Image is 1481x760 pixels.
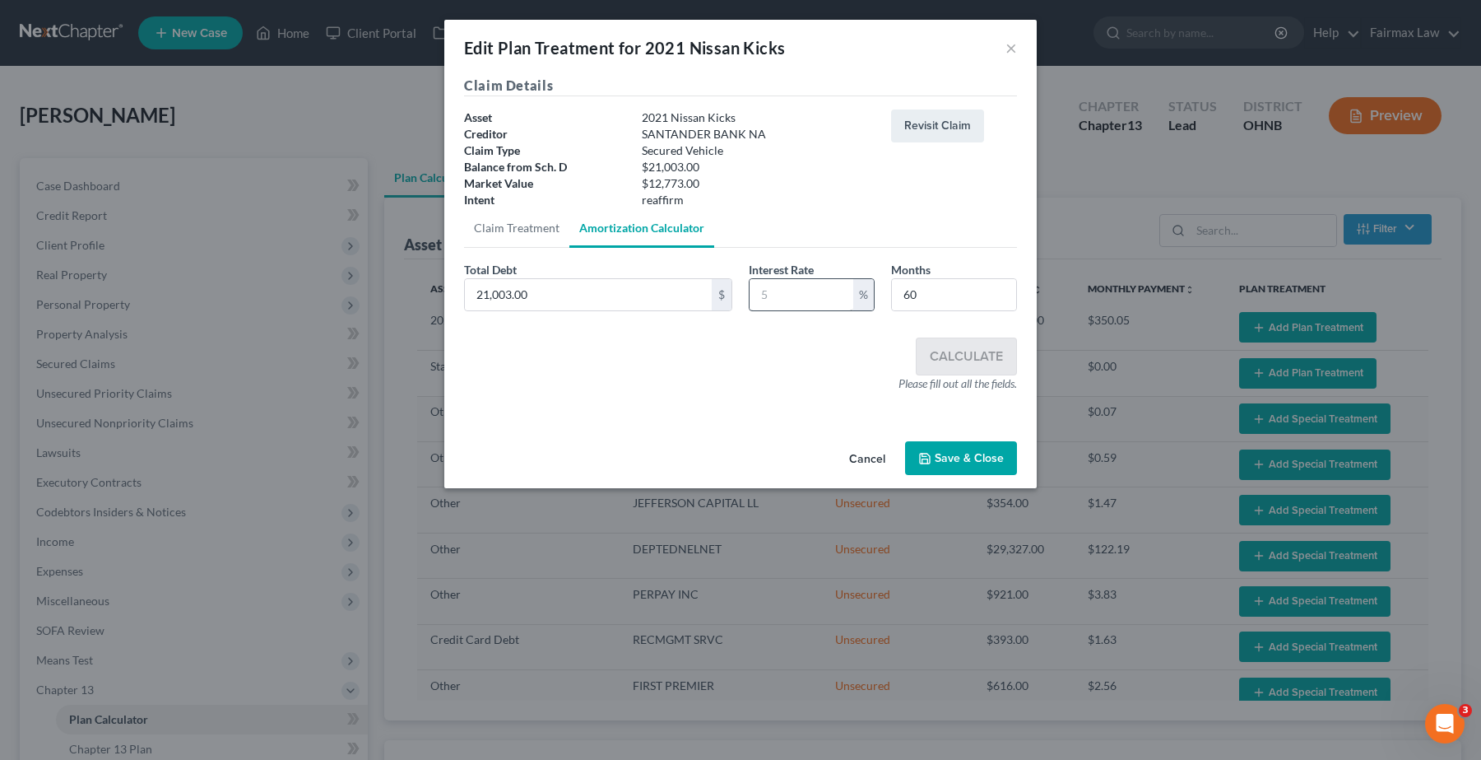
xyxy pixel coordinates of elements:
div: Secured Vehicle [634,142,883,159]
div: Balance from Sch. D [456,159,634,175]
div: Asset [456,110,634,126]
label: Total Debt [464,261,517,278]
input: 10,000.00 [465,279,712,310]
div: 2021 Nissan Kicks [634,110,883,126]
h5: Claim Details [464,76,1017,96]
label: Interest Rate [749,261,814,278]
button: Calculate [916,338,1017,375]
input: 5 [750,279,853,310]
div: $21,003.00 [634,159,883,175]
div: % [853,279,874,310]
label: Months [891,261,931,278]
button: Cancel [836,443,898,476]
span: 3 [1459,704,1472,717]
div: Market Value [456,175,634,192]
a: Claim Treatment [464,208,569,248]
div: SANTANDER BANK NA [634,126,883,142]
button: Save & Close [905,441,1017,476]
div: reaffirm [634,192,883,208]
div: $ [712,279,731,310]
div: Creditor [456,126,634,142]
div: Claim Type [456,142,634,159]
iframe: Intercom live chat [1425,704,1465,744]
div: Edit Plan Treatment for 2021 Nissan Kicks [464,36,785,59]
div: Intent [456,192,634,208]
a: Amortization Calculator [569,208,714,248]
input: 60 [892,279,1016,310]
button: × [1005,38,1017,58]
div: Please fill out all the fields. [464,375,1017,392]
button: Revisit Claim [891,110,984,142]
div: $12,773.00 [634,175,883,192]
